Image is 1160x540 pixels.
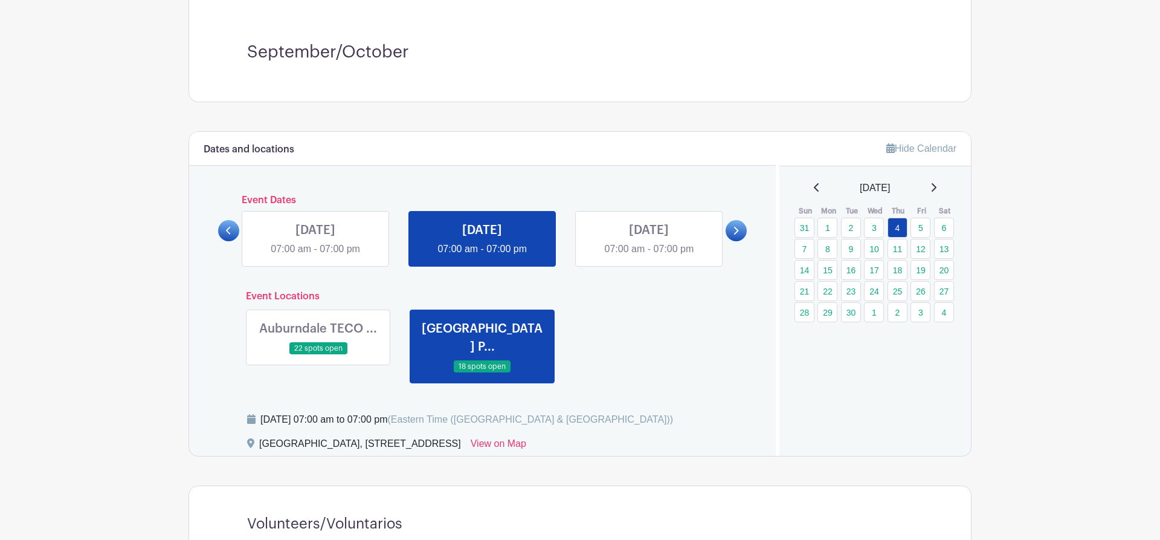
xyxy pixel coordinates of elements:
a: 19 [910,260,930,280]
th: Sun [794,205,817,217]
a: 20 [934,260,954,280]
a: 13 [934,239,954,259]
a: 8 [817,239,837,259]
a: 3 [864,218,884,238]
a: 6 [934,218,954,238]
th: Fri [910,205,933,217]
a: 10 [864,239,884,259]
th: Wed [863,205,887,217]
a: View on Map [471,437,526,456]
a: 22 [817,281,837,301]
th: Tue [840,205,864,217]
a: 2 [888,302,907,322]
a: 12 [910,239,930,259]
a: 25 [888,281,907,301]
h6: Dates and locations [204,144,294,155]
a: 15 [817,260,837,280]
a: 18 [888,260,907,280]
div: [DATE] 07:00 am to 07:00 pm [260,412,673,427]
a: 5 [910,218,930,238]
a: 16 [841,260,861,280]
div: [GEOGRAPHIC_DATA], [STREET_ADDRESS] [259,437,461,456]
a: 24 [864,281,884,301]
a: 4 [934,302,954,322]
a: 21 [794,281,814,301]
h6: Event Dates [239,195,726,206]
th: Thu [887,205,910,217]
a: 2 [841,218,861,238]
span: (Eastern Time ([GEOGRAPHIC_DATA] & [GEOGRAPHIC_DATA])) [387,414,673,425]
a: 7 [794,239,814,259]
a: 14 [794,260,814,280]
th: Mon [817,205,840,217]
a: 31 [794,218,814,238]
a: 11 [888,239,907,259]
h6: Event Locations [236,291,729,302]
a: 27 [934,281,954,301]
a: 9 [841,239,861,259]
a: 30 [841,302,861,322]
a: 1 [864,302,884,322]
a: 1 [817,218,837,238]
a: 29 [817,302,837,322]
a: 26 [910,281,930,301]
a: 4 [888,218,907,238]
a: 28 [794,302,814,322]
h4: Volunteers/Voluntarios [247,515,402,533]
span: [DATE] [860,181,890,195]
a: Hide Calendar [886,143,956,154]
th: Sat [933,205,957,217]
h3: September/October [247,42,913,63]
a: 3 [910,302,930,322]
a: 23 [841,281,861,301]
a: 17 [864,260,884,280]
